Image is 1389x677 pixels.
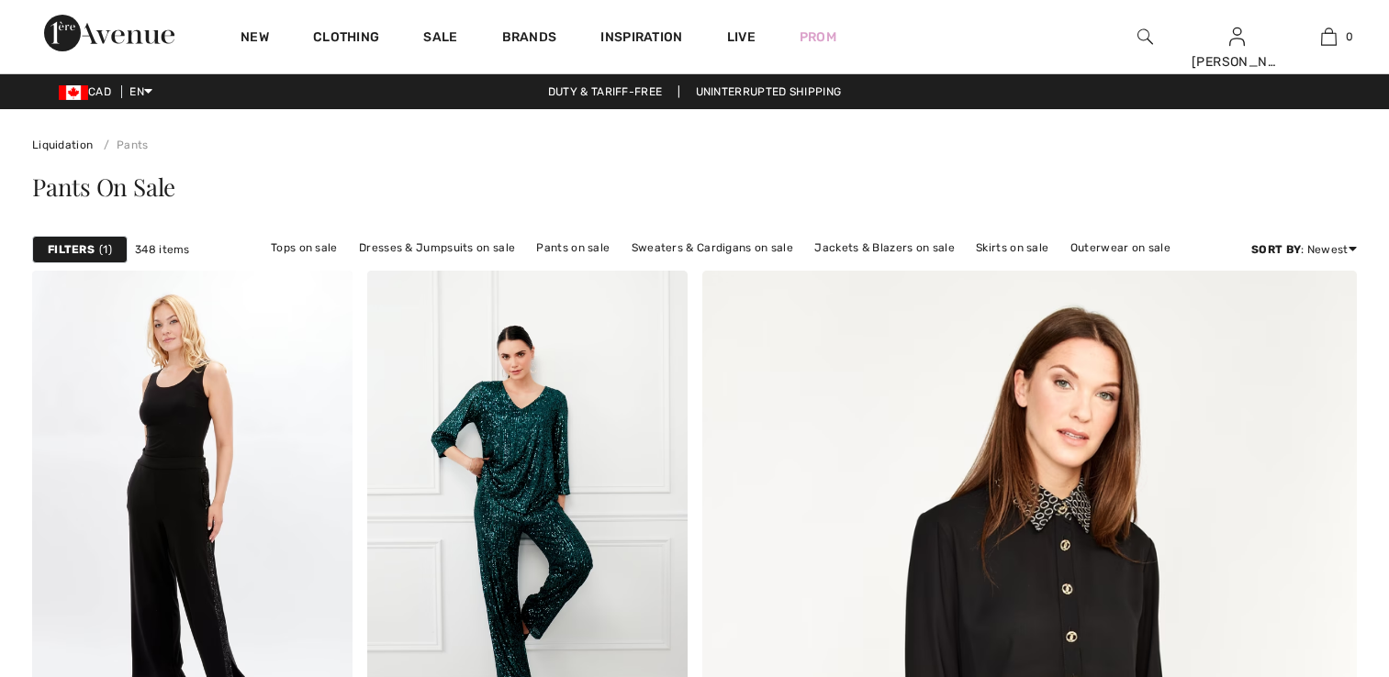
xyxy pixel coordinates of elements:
[1283,26,1373,48] a: 0
[805,236,964,260] a: Jackets & Blazers on sale
[313,29,379,49] a: Clothing
[622,236,802,260] a: Sweaters & Cardigans on sale
[800,28,836,47] a: Prom
[96,139,149,151] a: Pants
[1229,28,1245,45] a: Sign In
[527,236,619,260] a: Pants on sale
[1061,236,1180,260] a: Outerwear on sale
[59,85,88,100] img: Canadian Dollar
[502,29,557,49] a: Brands
[59,85,118,98] span: CAD
[135,241,190,258] span: 348 items
[1229,26,1245,48] img: My Info
[1321,26,1337,48] img: My Bag
[129,85,152,98] span: EN
[48,241,95,258] strong: Filters
[1137,26,1153,48] img: search the website
[1192,52,1282,72] div: [PERSON_NAME]
[423,29,457,49] a: Sale
[262,236,347,260] a: Tops on sale
[600,29,682,49] span: Inspiration
[727,28,756,47] a: Live
[44,15,174,51] img: 1ère Avenue
[350,236,524,260] a: Dresses & Jumpsuits on sale
[32,171,175,203] span: Pants On Sale
[99,241,112,258] span: 1
[1346,28,1353,45] span: 0
[967,236,1058,260] a: Skirts on sale
[1251,241,1357,258] div: : Newest
[241,29,269,49] a: New
[32,139,93,151] a: Liquidation
[1251,243,1301,256] strong: Sort By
